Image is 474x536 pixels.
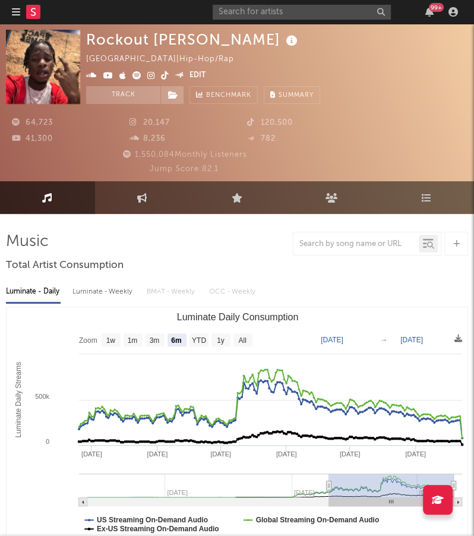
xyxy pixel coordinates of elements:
[129,135,166,143] span: 8,236
[12,119,53,127] span: 64,723
[86,30,301,49] div: Rockout [PERSON_NAME]
[150,336,160,345] text: 3m
[279,92,314,99] span: Summary
[86,52,248,67] div: [GEOGRAPHIC_DATA] | Hip-Hop/Rap
[210,450,231,458] text: [DATE]
[293,239,419,249] input: Search by song name or URL
[79,336,97,345] text: Zoom
[206,89,251,103] span: Benchmark
[264,86,320,104] button: Summary
[81,450,102,458] text: [DATE]
[380,336,387,344] text: →
[72,282,135,302] div: Luminate - Weekly
[97,516,208,524] text: US Streaming On-Demand Audio
[6,258,124,273] span: Total Artist Consumption
[106,336,116,345] text: 1w
[189,86,258,104] a: Benchmark
[429,3,444,12] div: 99 +
[12,135,53,143] span: 41,300
[340,450,361,458] text: [DATE]
[256,516,380,524] text: Global Streaming On-Demand Audio
[192,336,206,345] text: YTD
[238,336,246,345] text: All
[14,362,23,437] text: Luminate Daily Streams
[6,282,61,302] div: Luminate - Daily
[400,336,423,344] text: [DATE]
[121,151,247,159] span: 1,550,084 Monthly Listeners
[217,336,225,345] text: 1y
[171,336,181,345] text: 6m
[405,450,426,458] text: [DATE]
[97,525,219,533] text: Ex-US Streaming On-Demand Audio
[425,7,434,17] button: 99+
[247,119,293,127] span: 120,500
[46,438,49,445] text: 0
[128,336,138,345] text: 1m
[276,450,297,458] text: [DATE]
[35,393,49,400] text: 500k
[213,5,391,20] input: Search for artists
[189,69,206,83] button: Edit
[321,336,343,344] text: [DATE]
[129,119,170,127] span: 20,147
[147,450,168,458] text: [DATE]
[86,86,160,104] button: Track
[150,165,219,173] span: Jump Score: 82.1
[177,312,299,322] text: Luminate Daily Consumption
[247,135,276,143] span: 782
